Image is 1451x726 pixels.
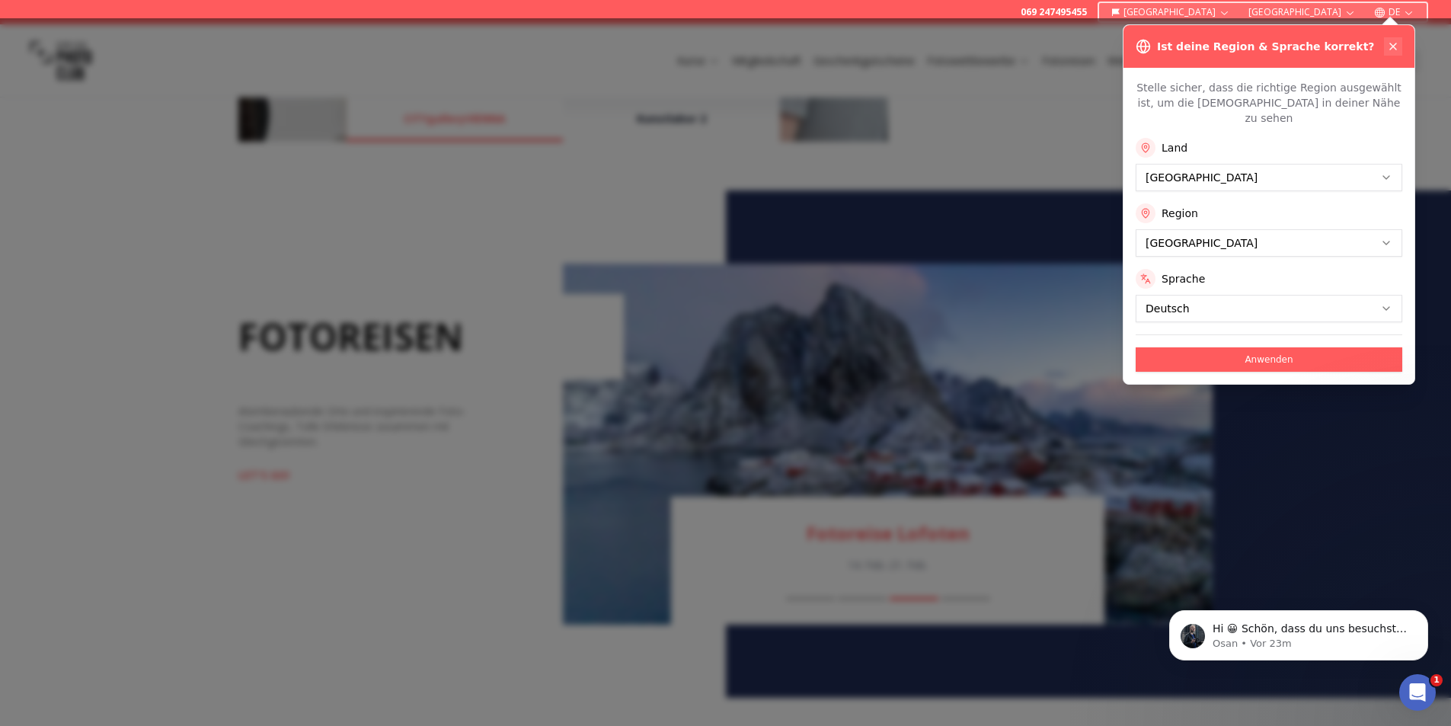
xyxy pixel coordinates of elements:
button: [GEOGRAPHIC_DATA] [1242,3,1362,21]
button: DE [1368,3,1421,21]
h3: Ist deine Region & Sprache korrekt? [1157,39,1374,54]
label: Region [1162,206,1198,221]
p: Stelle sicher, dass die richtige Region ausgewählt ist, um die [DEMOGRAPHIC_DATA] in deiner Nähe ... [1136,80,1402,126]
label: Sprache [1162,271,1205,286]
span: 1 [1430,674,1443,686]
button: Anwenden [1136,347,1402,372]
button: [GEOGRAPHIC_DATA] [1105,3,1237,21]
iframe: Intercom notifications Nachricht [1146,578,1451,685]
label: Land [1162,140,1187,155]
iframe: Intercom live chat [1399,674,1436,711]
a: 069 247495455 [1021,6,1087,18]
